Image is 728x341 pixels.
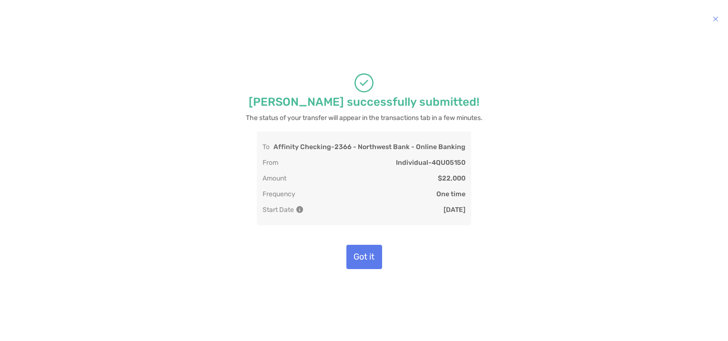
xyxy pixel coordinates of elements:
p: Affinity Checking - 2366 - Northwest Bank - Online Banking [273,143,465,151]
p: Individual - 4QU05150 [396,159,465,167]
button: Got it [346,245,382,269]
p: One time [436,190,465,198]
p: [PERSON_NAME] successfully submitted! [249,96,479,108]
p: To [263,143,270,151]
p: The status of your transfer will appear in the transactions tab in a few minutes. [246,112,483,124]
p: Start Date [263,206,302,214]
p: From [263,159,278,167]
p: Amount [263,174,286,182]
p: $22,000 [438,174,465,182]
p: [DATE] [444,206,465,214]
p: Frequency [263,190,295,198]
